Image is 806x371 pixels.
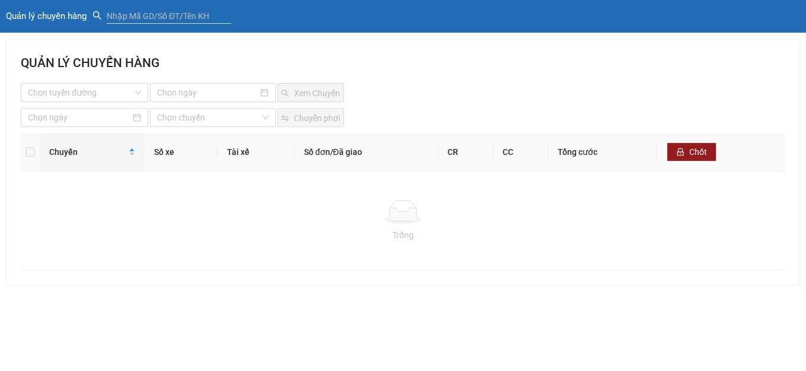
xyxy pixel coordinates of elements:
div: Tổng cước [558,145,648,158]
input: Chọn ngày [28,111,130,124]
span: search [92,11,102,20]
div: CC [503,145,539,158]
h2: QUẢN LÝ CHUYẾN HÀNG [21,53,159,77]
button: swapChuyển phơi [277,108,344,127]
button: searchXem Chuyến [277,83,344,102]
input: Nhập Mã GD/Số ĐT/Tên KH [107,9,231,23]
div: Tài xế [227,145,285,158]
div: CR [447,145,484,158]
button: lockChốt [667,142,717,161]
div: Chuyến [49,145,126,158]
div: Trống [30,229,776,242]
input: Chọn ngày [157,86,258,99]
a: Quản lý chuyến hàng [6,11,92,21]
div: Số xe [154,145,208,158]
div: Số đơn/Đã giao [304,145,428,158]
